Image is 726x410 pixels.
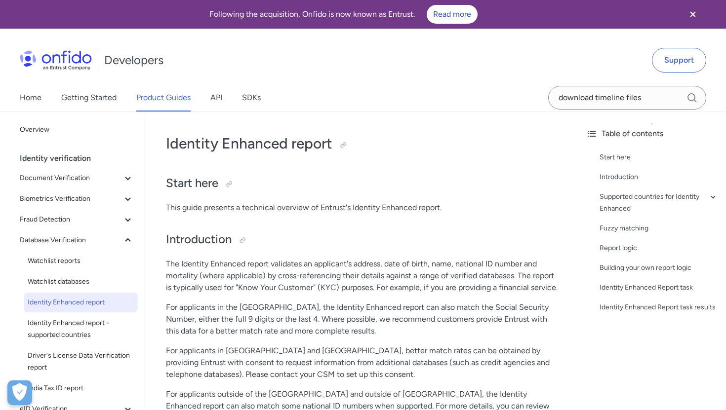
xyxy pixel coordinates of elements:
a: Home [20,84,41,112]
button: Fraud Detection [16,210,138,229]
img: Onfido Logo [20,50,92,70]
div: Cookie Preferences [7,380,32,405]
a: Watchlist reports [24,251,138,271]
button: Close banner [675,2,711,27]
p: The Identity Enhanced report validates an applicant's address, date of birth, name, national ID n... [166,258,558,294]
h2: Introduction [166,231,558,248]
input: Onfido search input field [548,86,706,110]
button: Document Verification [16,168,138,188]
p: This guide presents a technical overview of Entrust's Identity Enhanced report. [166,202,558,214]
div: Following the acquisition, Onfido is now known as Entrust. [12,5,675,24]
a: Getting Started [61,84,117,112]
a: Report logic [600,242,718,254]
span: Identity Enhanced report [28,297,134,308]
a: Identity Enhanced Report task results [600,301,718,313]
span: Identity Enhanced report - supported countries [28,317,134,341]
h1: Developers [104,52,163,68]
a: Identity Enhanced Report task [600,282,718,294]
p: For applicants in the [GEOGRAPHIC_DATA], the Identity Enhanced report can also match the Social S... [166,301,558,337]
a: Introduction [600,171,718,183]
a: Start here [600,151,718,163]
a: Identity Enhanced report - supported countries [24,313,138,345]
a: Supported countries for Identity Enhanced [600,191,718,215]
a: Building your own report logic [600,262,718,274]
a: Fuzzy matching [600,223,718,234]
svg: Close banner [687,8,699,20]
a: Support [652,48,706,73]
span: Driver's License Data Verification report [28,350,134,373]
a: Overview [16,120,138,140]
h1: Identity Enhanced report [166,134,558,153]
span: Overview [20,124,134,136]
a: Read more [427,5,478,24]
h2: Start here [166,175,558,192]
span: Database Verification [20,234,122,246]
span: Watchlist databases [28,276,134,288]
a: Product Guides [136,84,191,112]
span: India Tax ID report [28,382,134,394]
div: Table of contents [586,128,718,140]
a: Watchlist databases [24,272,138,292]
span: Watchlist reports [28,255,134,267]
a: India Tax ID report [24,378,138,398]
div: Identity verification [20,149,142,168]
a: API [210,84,222,112]
span: Fraud Detection [20,214,122,225]
a: Identity Enhanced report [24,293,138,312]
button: Open Preferences [7,380,32,405]
a: Driver's License Data Verification report [24,346,138,377]
p: For applicants in [GEOGRAPHIC_DATA] and [GEOGRAPHIC_DATA], better match rates can be obtained by ... [166,345,558,380]
button: Biometrics Verification [16,189,138,209]
button: Database Verification [16,230,138,250]
span: Biometrics Verification [20,193,122,205]
a: SDKs [242,84,261,112]
span: Document Verification [20,172,122,184]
